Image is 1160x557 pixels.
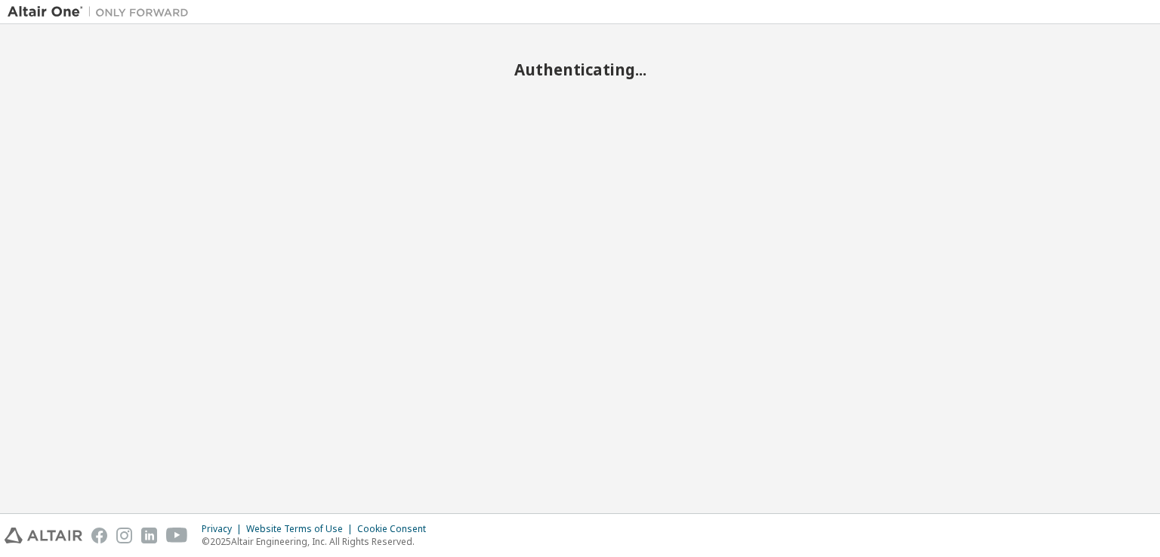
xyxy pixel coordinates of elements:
[202,523,246,535] div: Privacy
[141,528,157,543] img: linkedin.svg
[166,528,188,543] img: youtube.svg
[357,523,435,535] div: Cookie Consent
[116,528,132,543] img: instagram.svg
[91,528,107,543] img: facebook.svg
[246,523,357,535] div: Website Terms of Use
[5,528,82,543] img: altair_logo.svg
[202,535,435,548] p: © 2025 Altair Engineering, Inc. All Rights Reserved.
[8,60,1152,79] h2: Authenticating...
[8,5,196,20] img: Altair One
